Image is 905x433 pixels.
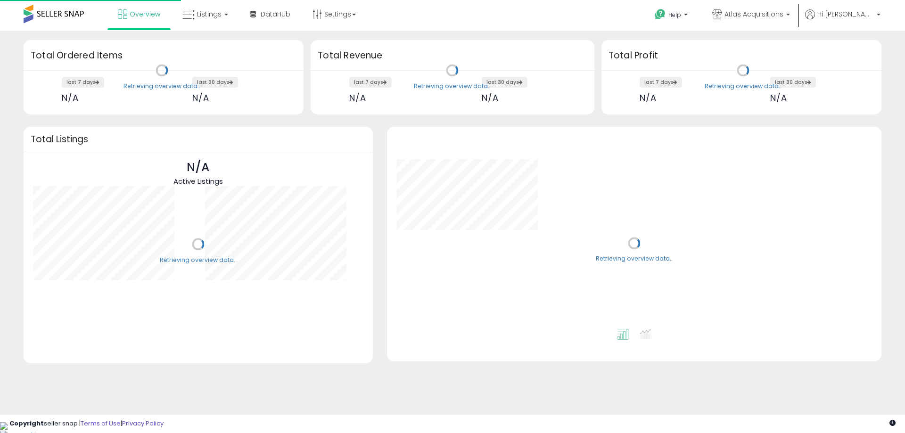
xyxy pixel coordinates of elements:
i: Get Help [654,8,666,20]
span: Hi [PERSON_NAME] [817,9,874,19]
div: Retrieving overview data.. [596,255,673,263]
span: DataHub [261,9,290,19]
span: Overview [130,9,160,19]
span: Help [668,11,681,19]
div: Retrieving overview data.. [160,256,237,264]
div: Retrieving overview data.. [123,82,200,90]
span: Listings [197,9,222,19]
span: Atlas Acquisitions [724,9,783,19]
div: Retrieving overview data.. [414,82,491,90]
a: Hi [PERSON_NAME] [805,9,880,31]
div: Retrieving overview data.. [705,82,782,90]
a: Help [647,1,697,31]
